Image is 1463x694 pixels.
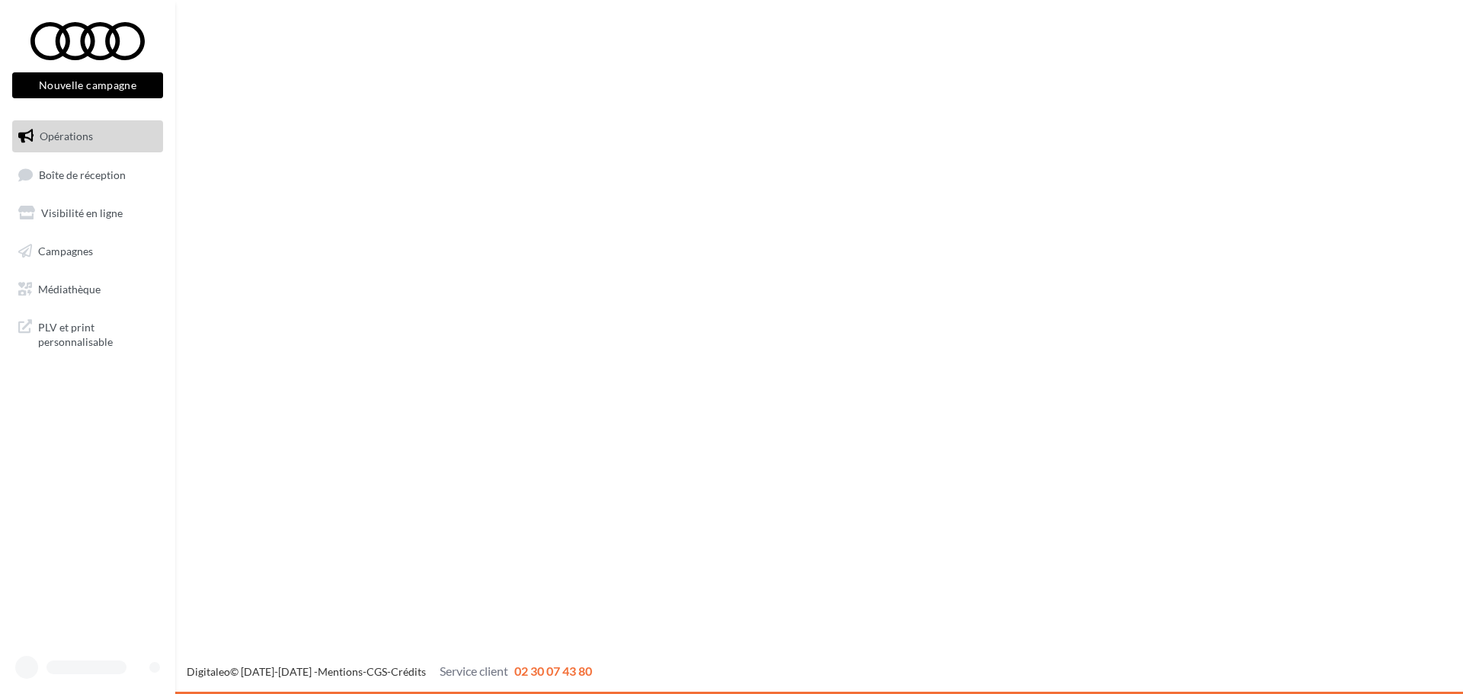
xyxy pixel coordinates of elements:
span: Campagnes [38,245,93,257]
span: Opérations [40,130,93,142]
a: Digitaleo [187,665,230,678]
span: 02 30 07 43 80 [514,664,592,678]
a: CGS [367,665,387,678]
span: PLV et print personnalisable [38,317,157,350]
button: Nouvelle campagne [12,72,163,98]
span: Boîte de réception [39,168,126,181]
a: Opérations [9,120,166,152]
span: Service client [440,664,508,678]
span: Médiathèque [38,282,101,295]
a: Boîte de réception [9,158,166,191]
a: PLV et print personnalisable [9,311,166,356]
a: Médiathèque [9,273,166,305]
a: Mentions [318,665,363,678]
a: Campagnes [9,235,166,267]
span: Visibilité en ligne [41,206,123,219]
a: Visibilité en ligne [9,197,166,229]
a: Crédits [391,665,426,678]
span: © [DATE]-[DATE] - - - [187,665,592,678]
